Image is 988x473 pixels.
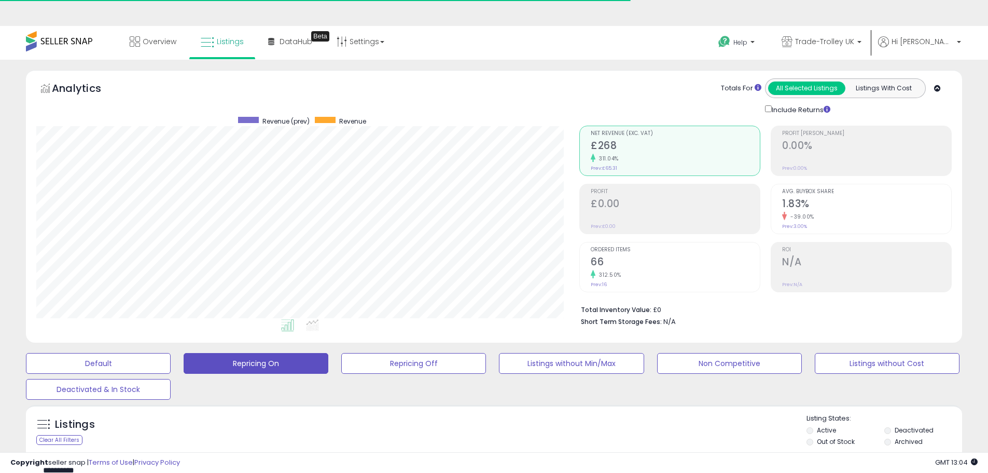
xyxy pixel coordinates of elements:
span: Help [733,38,747,47]
span: Listings [217,36,244,47]
button: Listings without Min/Max [499,353,644,374]
span: Net Revenue (Exc. VAT) [591,131,760,137]
h2: £0.00 [591,198,760,212]
div: Include Returns [757,103,843,115]
a: Hi [PERSON_NAME] [878,36,961,60]
strong: Copyright [10,457,48,467]
button: Listings With Cost [845,82,922,95]
b: Total Inventory Value: [581,305,651,314]
h2: £268 [591,140,760,154]
button: Listings without Cost [815,353,959,374]
span: Revenue [339,117,366,126]
span: ROI [782,247,951,253]
span: Revenue (prev) [262,117,310,126]
div: Tooltip anchor [311,31,329,42]
a: Listings [193,26,252,57]
span: Profit [591,189,760,195]
h5: Listings [55,417,95,432]
span: Avg. Buybox Share [782,189,951,195]
small: Prev: N/A [782,281,802,288]
label: Out of Stock [817,437,855,446]
div: seller snap | | [10,458,180,468]
h2: 1.83% [782,198,951,212]
i: Get Help [718,35,731,48]
a: Terms of Use [89,457,133,467]
div: Totals For [721,84,761,93]
small: 312.50% [595,271,621,279]
small: Prev: £0.00 [591,223,616,229]
span: Hi [PERSON_NAME] [892,36,954,47]
button: Repricing Off [341,353,486,374]
span: N/A [663,317,676,327]
a: Trade-Trolley UK [774,26,869,60]
small: Prev: 0.00% [782,165,807,171]
span: DataHub [280,36,312,47]
button: All Selected Listings [768,82,845,95]
small: -39.00% [787,213,814,221]
span: Overview [143,36,176,47]
a: Privacy Policy [134,457,180,467]
small: 311.04% [595,155,619,163]
a: DataHub [260,26,320,57]
button: Default [26,353,171,374]
small: Prev: 3.00% [782,223,807,229]
a: Overview [122,26,184,57]
button: Deactivated & In Stock [26,379,171,400]
span: Profit [PERSON_NAME] [782,131,951,137]
label: Active [817,426,836,435]
h2: 66 [591,256,760,270]
h2: N/A [782,256,951,270]
span: Trade-Trolley UK [795,36,854,47]
small: Prev: 16 [591,281,607,288]
a: Settings [329,26,392,57]
button: Repricing On [184,353,328,374]
li: £0 [581,303,944,315]
span: 2025-10-6 13:04 GMT [935,457,978,467]
h2: 0.00% [782,140,951,154]
p: Listing States: [806,414,962,424]
label: Deactivated [895,426,934,435]
h5: Analytics [52,81,121,98]
span: Ordered Items [591,247,760,253]
div: Clear All Filters [36,435,82,445]
button: Non Competitive [657,353,802,374]
label: Archived [895,437,923,446]
a: Help [710,28,765,60]
b: Short Term Storage Fees: [581,317,662,326]
small: Prev: £65.31 [591,165,617,171]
